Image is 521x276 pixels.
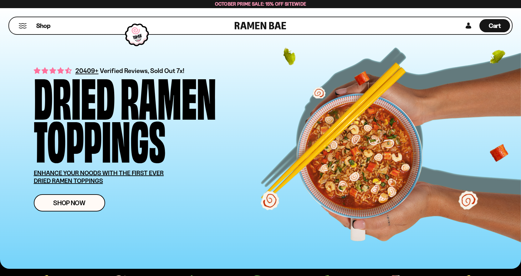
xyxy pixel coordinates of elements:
span: Shop Now [53,200,85,206]
span: October Prime Sale: 15% off Sitewide [215,1,306,7]
span: Cart [489,22,501,29]
a: Shop [36,19,50,32]
span: Shop [36,22,50,30]
div: Toppings [34,117,166,160]
div: Dried [34,74,115,117]
a: Shop Now [34,194,105,211]
div: Cart [479,17,510,34]
button: Mobile Menu Trigger [18,23,27,29]
div: Ramen [120,74,216,117]
u: ENHANCE YOUR NOODS WITH THE FIRST EVER DRIED RAMEN TOPPINGS [34,169,164,185]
